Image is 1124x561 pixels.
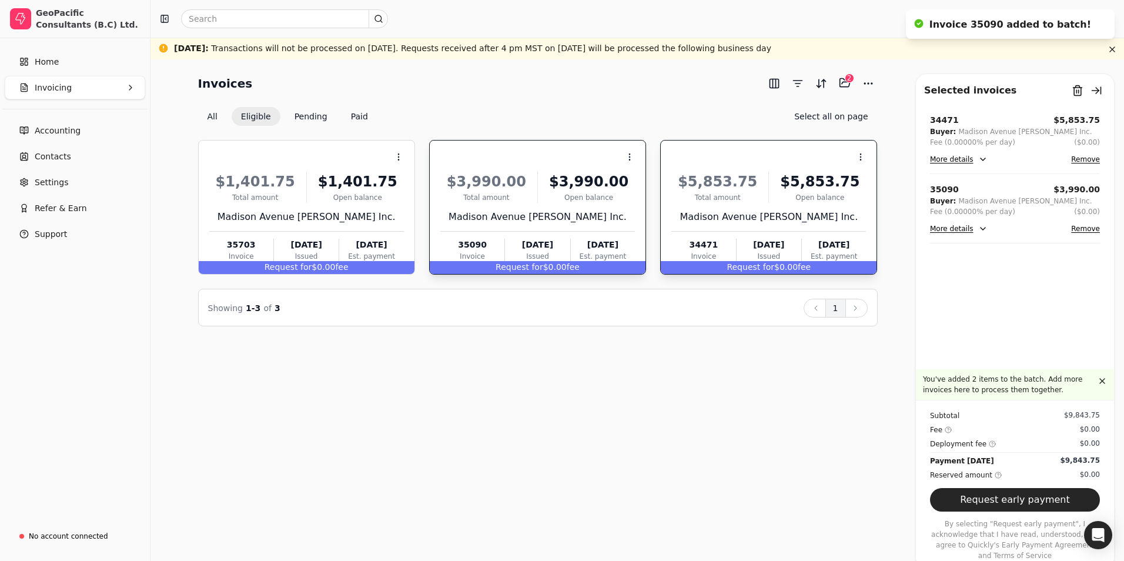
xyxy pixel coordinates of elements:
[774,171,866,192] div: $5,853.75
[930,183,959,196] div: 35090
[5,50,145,74] a: Home
[930,196,956,206] div: Buyer:
[835,74,854,92] button: Batch (2)
[930,424,952,436] div: Fee
[1074,137,1100,148] button: ($0.00)
[198,107,227,126] button: All
[930,438,996,450] div: Deployment fee
[1071,222,1100,236] button: Remove
[930,455,994,467] div: Payment [DATE]
[929,18,1091,32] div: Invoice 35090 added to batch!
[567,262,580,272] span: fee
[339,239,403,251] div: [DATE]
[785,107,877,126] button: Select all on page
[671,251,735,262] div: Invoice
[5,222,145,246] button: Support
[265,262,312,272] span: Request for
[543,192,635,203] div: Open balance
[930,152,988,166] button: More details
[1074,206,1100,217] button: ($0.00)
[35,151,71,163] span: Contacts
[727,262,774,272] span: Request for
[440,239,504,251] div: 35090
[335,262,348,272] span: fee
[246,303,260,313] span: 1 - 3
[671,171,764,192] div: $5,853.75
[930,469,1002,481] div: Reserved amount
[274,251,339,262] div: Issued
[339,251,403,262] div: Est. payment
[930,488,1100,512] button: Request early payment
[5,526,145,547] a: No account connected
[930,410,959,422] div: Subtotal
[671,210,866,224] div: Madison Avenue [PERSON_NAME] Inc.
[774,192,866,203] div: Open balance
[275,303,280,313] span: 3
[930,126,956,137] div: Buyer:
[930,114,959,126] div: 34471
[802,239,866,251] div: [DATE]
[232,107,280,126] button: Eligible
[181,9,388,28] input: Search
[285,107,337,126] button: Pending
[440,171,533,192] div: $3,990.00
[1080,469,1100,480] div: $0.00
[174,44,209,53] span: [DATE] :
[1064,410,1100,420] div: $9,843.75
[430,261,645,274] div: $0.00
[958,196,1092,206] div: Madison Avenue [PERSON_NAME] Inc.
[35,202,87,215] span: Refer & Earn
[35,82,72,94] span: Invoicing
[209,210,404,224] div: Madison Avenue [PERSON_NAME] Inc.
[199,261,414,274] div: $0.00
[263,303,272,313] span: of
[845,74,854,83] div: 2
[209,239,273,251] div: 35703
[1084,521,1112,549] div: Open Intercom Messenger
[1053,114,1100,126] button: $5,853.75
[1080,424,1100,435] div: $0.00
[5,145,145,168] a: Contacts
[1053,183,1100,196] button: $3,990.00
[543,171,635,192] div: $3,990.00
[798,262,811,272] span: fee
[440,210,635,224] div: Madison Avenue [PERSON_NAME] Inc.
[930,222,988,236] button: More details
[274,239,339,251] div: [DATE]
[930,519,1100,561] p: By selecting "Request early payment", I acknowledge that I have read, understood, and agree to Qu...
[5,119,145,142] a: Accounting
[440,192,533,203] div: Total amount
[35,228,67,241] span: Support
[198,74,253,93] h2: Invoices
[571,251,635,262] div: Est. payment
[209,171,302,192] div: $1,401.75
[174,42,771,55] div: Transactions will not be processed on [DATE]. Requests received after 4 pm MST on [DATE] will be ...
[737,239,801,251] div: [DATE]
[5,196,145,220] button: Refer & Earn
[923,374,1095,395] p: You've added 2 items to the batch. Add more invoices here to process them together.
[342,107,377,126] button: Paid
[496,262,543,272] span: Request for
[29,531,108,542] div: No account connected
[671,239,735,251] div: 34471
[312,192,404,203] div: Open balance
[737,251,801,262] div: Issued
[958,126,1092,137] div: Madison Avenue [PERSON_NAME] Inc.
[1071,152,1100,166] button: Remove
[209,192,302,203] div: Total amount
[5,171,145,194] a: Settings
[930,206,1015,217] div: Fee (0.00000% per day)
[35,176,68,189] span: Settings
[812,74,831,93] button: Sort
[440,251,504,262] div: Invoice
[930,137,1015,148] div: Fee (0.00000% per day)
[198,107,377,126] div: Invoice filter options
[825,299,846,318] button: 1
[505,239,570,251] div: [DATE]
[208,303,243,313] span: Showing
[36,7,140,31] div: GeoPacific Consultants (B.C) Ltd.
